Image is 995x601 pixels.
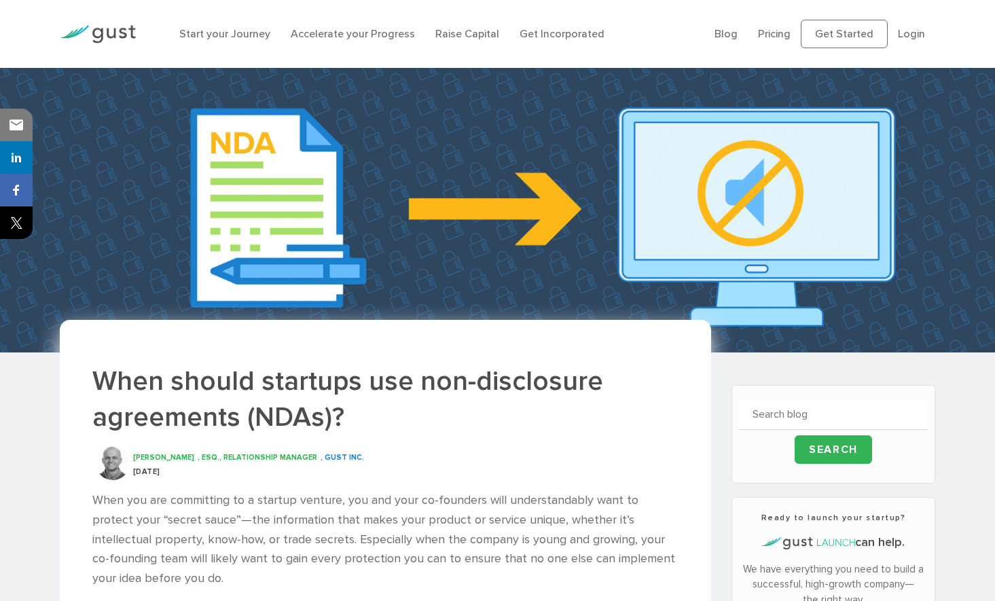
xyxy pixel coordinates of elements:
p: When you are committing to a startup venture, you and your co-founders will understandably want t... [92,491,679,589]
h4: can help. [739,534,928,551]
a: Get Incorporated [520,27,604,40]
a: Blog [714,27,738,40]
h1: When should startups use non-disclosure agreements (NDAs)? [92,363,679,435]
span: , ESQ., RELATIONSHIP MANAGER [198,453,317,462]
h3: Ready to launch your startup? [739,511,928,524]
a: Login [898,27,925,40]
a: Raise Capital [435,27,499,40]
img: Ryan Kutter [96,446,130,480]
a: Pricing [758,27,791,40]
a: Get Started [801,20,888,48]
span: [DATE] [133,467,160,476]
a: Accelerate your Progress [291,27,415,40]
input: Search [795,435,872,464]
span: , GUST INC. [321,453,364,462]
input: Search blog [739,399,928,430]
span: [PERSON_NAME] [133,453,194,462]
img: Gust Logo [60,25,136,43]
a: Start your Journey [179,27,270,40]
